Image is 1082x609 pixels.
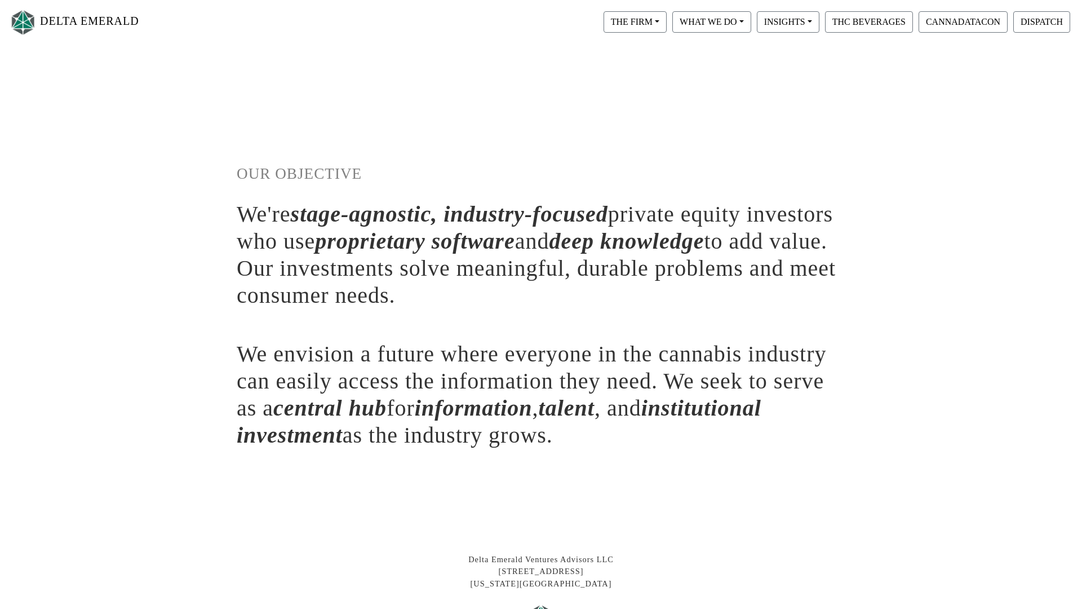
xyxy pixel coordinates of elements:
h1: We're private equity investors who use and to add value. Our investments solve meaningful, durabl... [237,201,845,309]
span: stage-agnostic, industry-focused [291,201,608,227]
span: information [415,395,533,421]
button: CANNADATACON [919,11,1008,33]
button: THC BEVERAGES [825,11,913,33]
a: CANNADATACON [916,16,1010,26]
button: THE FIRM [604,11,667,33]
button: WHAT WE DO [672,11,751,33]
button: INSIGHTS [757,11,819,33]
span: central hub [273,395,387,421]
h1: OUR OBJECTIVE [237,165,845,183]
span: deep knowledge [549,228,704,254]
a: DELTA EMERALD [9,5,139,40]
span: proprietary software [315,228,515,254]
span: talent [539,395,595,421]
a: THC BEVERAGES [822,16,916,26]
div: Delta Emerald Ventures Advisors LLC [STREET_ADDRESS] [US_STATE][GEOGRAPHIC_DATA] [228,554,854,590]
a: DISPATCH [1010,16,1073,26]
img: Logo [9,7,37,37]
h1: We envision a future where everyone in the cannabis industry can easily access the information th... [237,341,845,449]
button: DISPATCH [1013,11,1070,33]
